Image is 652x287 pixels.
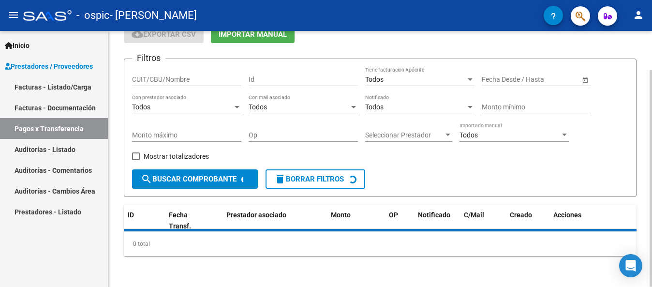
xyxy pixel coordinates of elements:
mat-icon: search [141,173,152,185]
mat-icon: cloud_download [132,28,143,40]
span: Prestador asociado [226,211,286,219]
span: Inicio [5,40,30,51]
datatable-header-cell: Monto [327,205,385,237]
mat-icon: person [633,9,644,21]
span: Buscar Comprobante [141,175,237,183]
datatable-header-cell: Notificado [414,205,460,237]
h3: Filtros [132,51,165,65]
datatable-header-cell: ID [124,205,165,237]
span: Borrar Filtros [274,175,344,183]
span: Seleccionar Prestador [365,131,444,139]
span: Prestadores / Proveedores [5,61,93,72]
span: Todos [132,103,150,111]
span: Mostrar totalizadores [144,151,209,162]
input: Fecha fin [525,76,573,84]
div: Open Intercom Messenger [619,254,642,277]
span: C/Mail [464,211,484,219]
span: Todos [365,76,384,83]
span: Todos [459,131,478,139]
span: Creado [510,211,532,219]
span: Notificado [418,211,450,219]
span: Exportar CSV [132,30,196,39]
datatable-header-cell: C/Mail [460,205,506,237]
button: Open calendar [580,75,590,85]
span: - ospic [76,5,110,26]
button: Borrar Filtros [266,169,365,189]
span: Monto [331,211,351,219]
span: OP [389,211,398,219]
mat-icon: delete [274,173,286,185]
span: Fecha Transf. [169,211,191,230]
button: Buscar Comprobante [132,169,258,189]
datatable-header-cell: Acciones [549,205,637,237]
span: Acciones [553,211,581,219]
datatable-header-cell: OP [385,205,414,237]
span: Todos [365,103,384,111]
datatable-header-cell: Creado [506,205,549,237]
mat-icon: menu [8,9,19,21]
span: Importar Manual [219,30,287,39]
span: Todos [249,103,267,111]
div: 0 total [124,232,637,256]
datatable-header-cell: Fecha Transf. [165,205,208,237]
datatable-header-cell: Prestador asociado [222,205,327,237]
button: Importar Manual [211,25,295,43]
input: Fecha inicio [482,76,517,84]
span: ID [128,211,134,219]
button: Exportar CSV [124,25,204,43]
span: - [PERSON_NAME] [110,5,197,26]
